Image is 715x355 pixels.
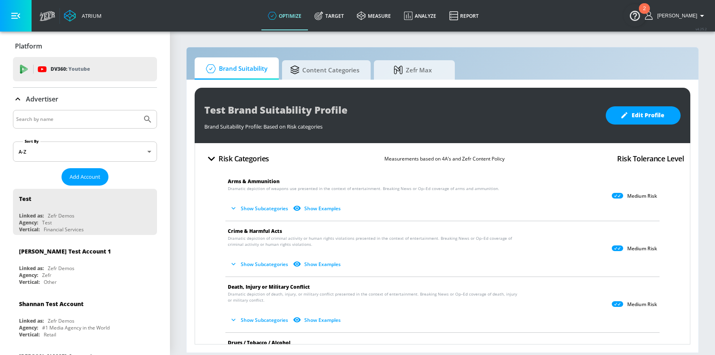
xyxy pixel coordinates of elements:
[26,95,58,104] p: Advertiser
[350,1,397,30] a: measure
[13,35,157,57] div: Platform
[654,13,697,19] span: login as: amanda.cermak@zefr.com
[696,27,707,31] span: v 4.25.2
[48,317,74,324] div: Zefr Demos
[228,202,291,215] button: Show Subcategories
[19,265,44,272] div: Linked as:
[19,317,44,324] div: Linked as:
[627,193,657,199] p: Medium Risk
[228,235,519,247] span: Dramatic depiction of criminal activity or human rights violations presented in the context of en...
[19,331,40,338] div: Vertical:
[606,106,681,125] button: Edit Profile
[291,258,344,271] button: Show Examples
[617,153,684,164] h4: Risk Tolerance Level
[228,178,280,185] span: Arms & Ammunition
[201,149,272,168] button: Risk Categories
[19,212,44,219] div: Linked as:
[44,331,56,338] div: Retail
[228,258,291,271] button: Show Subcategories
[308,1,350,30] a: Target
[397,1,443,30] a: Analyze
[261,1,308,30] a: optimize
[19,219,38,226] div: Agency:
[627,245,657,252] p: Medium Risk
[382,60,443,80] span: Zefr Max
[48,212,74,219] div: Zefr Demos
[13,241,157,287] div: [PERSON_NAME] Test Account 1Linked as:Zefr DemosAgency:ZefrVertical:Other
[203,59,267,78] span: Brand Suitability
[44,279,57,285] div: Other
[645,11,707,21] button: [PERSON_NAME]
[290,60,359,80] span: Content Categories
[13,189,157,235] div: TestLinked as:Zefr DemosAgency:TestVertical:Financial Services
[13,142,157,162] div: A-Z
[19,279,40,285] div: Vertical:
[219,153,269,164] h4: Risk Categories
[443,1,485,30] a: Report
[68,65,90,73] p: Youtube
[48,265,74,272] div: Zefr Demos
[19,226,40,233] div: Vertical:
[42,219,52,226] div: Test
[622,110,664,120] span: Edit Profile
[19,300,83,308] div: Shannan Test Account
[13,294,157,340] div: Shannan Test AccountLinked as:Zefr DemosAgency:#1 Media Agency in the WorldVertical:Retail
[13,88,157,110] div: Advertiser
[624,4,646,27] button: Open Resource Center, 2 new notifications
[627,301,657,308] p: Medium Risk
[42,324,110,331] div: #1 Media Agency in the World
[51,65,90,74] p: DV360:
[79,12,102,19] div: Atrium
[19,195,31,203] div: Test
[228,186,499,192] span: Dramatic depiction of weapons use presented in the context of entertainment. Breaking News or Op–...
[15,42,42,51] p: Platform
[228,228,282,235] span: Crime & Harmful Acts
[228,283,310,290] span: Death, Injury or Military Conflict
[64,10,102,22] a: Atrium
[19,324,38,331] div: Agency:
[291,313,344,327] button: Show Examples
[384,154,505,163] p: Measurements based on 4A’s and Zefr Content Policy
[70,172,100,182] span: Add Account
[42,272,51,279] div: Zefr
[44,226,84,233] div: Financial Services
[228,339,291,346] span: Drugs / Tobacco / Alcohol
[228,313,291,327] button: Show Subcategories
[291,202,344,215] button: Show Examples
[228,291,519,303] span: Dramatic depiction of death, injury, or military conflict presented in the context of entertainme...
[19,272,38,279] div: Agency:
[204,119,598,130] div: Brand Suitability Profile: Based on Risk categories
[643,8,646,19] div: 2
[23,139,40,144] label: Sort By
[16,114,139,125] input: Search by name
[13,57,157,81] div: DV360: Youtube
[62,168,108,186] button: Add Account
[19,247,111,255] div: [PERSON_NAME] Test Account 1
